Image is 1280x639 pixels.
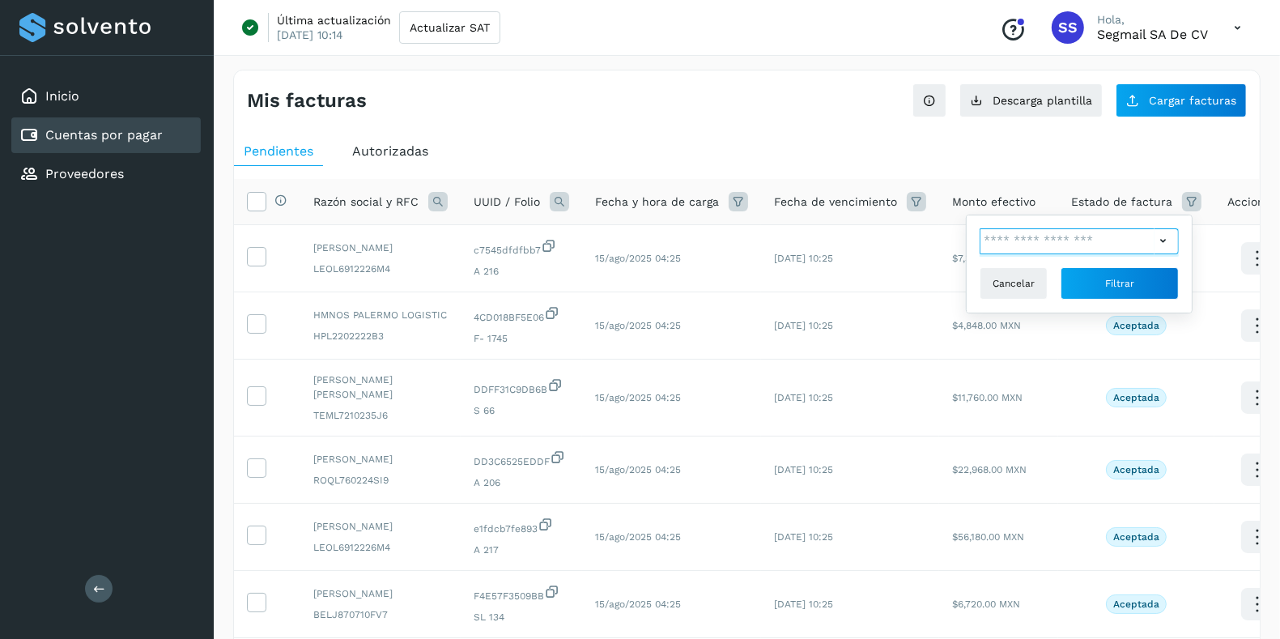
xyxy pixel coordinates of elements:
a: Inicio [45,88,79,104]
p: Segmail SA de CV [1097,27,1208,42]
span: $4,848.00 MXN [952,320,1021,331]
span: TEML7210235J6 [313,408,448,423]
span: $6,720.00 MXN [952,599,1020,610]
span: [DATE] 10:25 [774,320,833,331]
button: Descarga plantilla [959,83,1103,117]
div: Inicio [11,79,201,114]
span: HMNOS PALERMO LOGISTIC [313,308,448,322]
span: DDFF31C9DB6B [474,377,569,397]
a: Proveedores [45,166,124,181]
span: UUID / Folio [474,194,540,211]
span: Acciones [1227,194,1277,211]
span: 4CD018BF5E06 [474,305,569,325]
span: c7545dfdfbb7 [474,238,569,258]
span: BELJ870710FV7 [313,607,448,622]
h4: Mis facturas [247,89,367,113]
span: 15/ago/2025 04:25 [595,599,681,610]
p: Aceptada [1113,392,1159,403]
span: Descarga plantilla [993,95,1092,106]
p: Aceptada [1113,599,1159,610]
span: [PERSON_NAME] [313,519,448,534]
span: ROQL760224SI9 [313,473,448,488]
span: 15/ago/2025 04:25 [595,392,681,403]
span: F- 1745 [474,331,569,346]
span: 15/ago/2025 04:25 [595,320,681,331]
span: [PERSON_NAME] [PERSON_NAME] [313,373,448,402]
span: SL 134 [474,610,569,624]
button: Cargar facturas [1116,83,1247,117]
p: Aceptada [1113,320,1159,331]
span: $7,308.00 MXN [952,253,1020,264]
span: [PERSON_NAME] [313,586,448,601]
span: Estado de factura [1071,194,1172,211]
p: Aceptada [1113,531,1159,543]
span: LEOL6912226M4 [313,540,448,555]
span: A 217 [474,543,569,557]
span: [DATE] 10:25 [774,392,833,403]
span: [DATE] 10:25 [774,464,833,475]
span: Monto efectivo [952,194,1035,211]
span: [DATE] 10:25 [774,531,833,543]
span: $11,760.00 MXN [952,392,1023,403]
span: Autorizadas [352,143,428,159]
button: Actualizar SAT [399,11,500,44]
span: 15/ago/2025 04:25 [595,253,681,264]
span: [PERSON_NAME] [313,241,448,255]
span: $56,180.00 MXN [952,531,1024,543]
span: [PERSON_NAME] [313,452,448,466]
span: S 66 [474,403,569,418]
span: [DATE] 10:25 [774,599,833,610]
span: DD3C6525EDDF [474,449,569,469]
span: 15/ago/2025 04:25 [595,464,681,475]
span: Cargar facturas [1149,95,1236,106]
span: LEOL6912226M4 [313,262,448,276]
p: Última actualización [277,13,391,28]
div: Cuentas por pagar [11,117,201,153]
a: Cuentas por pagar [45,127,163,143]
p: [DATE] 10:14 [277,28,343,42]
span: $22,968.00 MXN [952,464,1027,475]
span: HPL2202222B3 [313,329,448,343]
span: Fecha y hora de carga [595,194,719,211]
span: A 216 [474,264,569,279]
span: Pendientes [244,143,313,159]
span: Razón social y RFC [313,194,419,211]
div: Proveedores [11,156,201,192]
span: [DATE] 10:25 [774,253,833,264]
p: Aceptada [1113,464,1159,475]
p: Hola, [1097,13,1208,27]
span: 15/ago/2025 04:25 [595,531,681,543]
span: Actualizar SAT [410,22,490,33]
span: Fecha de vencimiento [774,194,897,211]
span: e1fdcb7fe893 [474,517,569,536]
span: A 206 [474,475,569,490]
span: F4E57F3509BB [474,584,569,603]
